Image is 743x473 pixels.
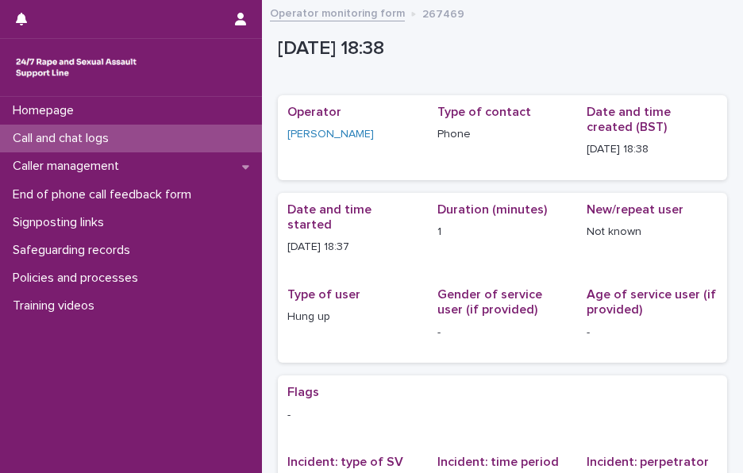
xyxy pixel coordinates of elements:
span: Incident: time period [437,456,559,468]
p: Call and chat logs [6,131,121,146]
span: Incident: type of SV [287,456,403,468]
p: - [437,325,568,341]
p: Policies and processes [6,271,151,286]
p: - [287,407,718,424]
span: New/repeat user [587,203,683,216]
p: [DATE] 18:38 [278,37,721,60]
span: Type of user [287,288,360,301]
span: Gender of service user (if provided) [437,288,542,316]
p: Phone [437,126,568,143]
p: Hung up [287,309,418,325]
p: [DATE] 18:38 [587,141,718,158]
span: Operator [287,106,341,118]
span: Type of contact [437,106,531,118]
a: [PERSON_NAME] [287,126,374,143]
span: Age of service user (if provided) [587,288,716,316]
img: rhQMoQhaT3yELyF149Cw [13,52,140,83]
p: Signposting links [6,215,117,230]
p: Homepage [6,103,87,118]
p: Not known [587,224,718,240]
p: [DATE] 18:37 [287,239,418,256]
p: 1 [437,224,568,240]
p: - [587,325,718,341]
a: Operator monitoring form [270,3,405,21]
span: Date and time created (BST) [587,106,671,133]
span: Duration (minutes) [437,203,547,216]
p: Training videos [6,298,107,313]
span: Date and time started [287,203,371,231]
p: 267469 [422,4,464,21]
span: Incident: perpetrator [587,456,709,468]
p: Caller management [6,159,132,174]
p: End of phone call feedback form [6,187,204,202]
span: Flags [287,386,319,398]
p: Safeguarding records [6,243,143,258]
